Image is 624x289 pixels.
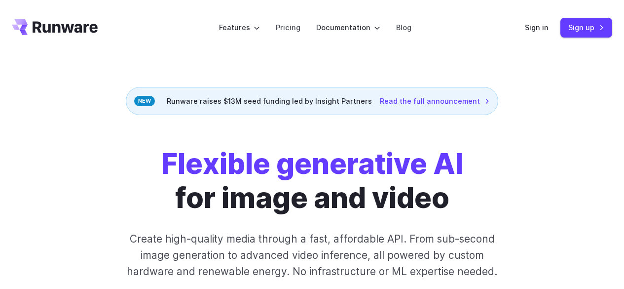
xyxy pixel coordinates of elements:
[12,19,98,35] a: Go to /
[276,22,300,33] a: Pricing
[316,22,380,33] label: Documentation
[126,87,498,115] div: Runware raises $13M seed funding led by Insight Partners
[161,147,463,215] h1: for image and video
[219,22,260,33] label: Features
[161,146,463,181] strong: Flexible generative AI
[380,95,490,107] a: Read the full announcement
[396,22,411,33] a: Blog
[120,231,504,280] p: Create high-quality media through a fast, affordable API. From sub-second image generation to adv...
[560,18,612,37] a: Sign up
[525,22,549,33] a: Sign in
